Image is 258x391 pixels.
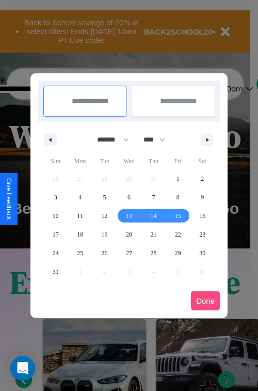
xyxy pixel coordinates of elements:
[166,153,190,169] span: Fri
[68,225,92,244] button: 18
[77,225,83,244] span: 18
[166,188,190,207] button: 8
[199,225,205,244] span: 23
[53,225,59,244] span: 17
[190,244,215,262] button: 30
[102,207,108,225] span: 12
[150,244,156,262] span: 28
[77,207,83,225] span: 11
[141,207,166,225] button: 14
[126,225,132,244] span: 20
[92,153,117,169] span: Tue
[201,188,204,207] span: 9
[199,244,205,262] span: 30
[127,188,131,207] span: 6
[117,153,141,169] span: Wed
[43,153,68,169] span: Sun
[150,225,156,244] span: 21
[117,225,141,244] button: 20
[102,225,108,244] span: 19
[141,244,166,262] button: 28
[152,188,155,207] span: 7
[141,188,166,207] button: 7
[43,225,68,244] button: 17
[190,188,215,207] button: 9
[166,225,190,244] button: 22
[191,291,220,310] button: Done
[5,178,12,220] div: Give Feedback
[92,244,117,262] button: 26
[68,207,92,225] button: 11
[175,207,181,225] span: 15
[201,169,204,188] span: 2
[190,169,215,188] button: 2
[10,356,35,381] div: Open Intercom Messenger
[166,169,190,188] button: 1
[53,244,59,262] span: 24
[68,188,92,207] button: 4
[117,244,141,262] button: 27
[190,207,215,225] button: 16
[53,207,59,225] span: 10
[150,207,156,225] span: 14
[176,169,180,188] span: 1
[53,262,59,281] span: 31
[92,207,117,225] button: 12
[103,188,106,207] span: 5
[102,244,108,262] span: 26
[175,225,181,244] span: 22
[43,262,68,281] button: 31
[117,188,141,207] button: 6
[92,188,117,207] button: 5
[92,225,117,244] button: 19
[141,153,166,169] span: Thu
[68,153,92,169] span: Mon
[166,207,190,225] button: 15
[141,225,166,244] button: 21
[43,188,68,207] button: 3
[166,244,190,262] button: 29
[68,244,92,262] button: 25
[126,244,132,262] span: 27
[78,188,82,207] span: 4
[199,207,205,225] span: 16
[190,153,215,169] span: Sat
[43,244,68,262] button: 24
[54,188,57,207] span: 3
[77,244,83,262] span: 25
[176,188,180,207] span: 8
[126,207,132,225] span: 13
[43,207,68,225] button: 10
[190,225,215,244] button: 23
[175,244,181,262] span: 29
[117,207,141,225] button: 13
